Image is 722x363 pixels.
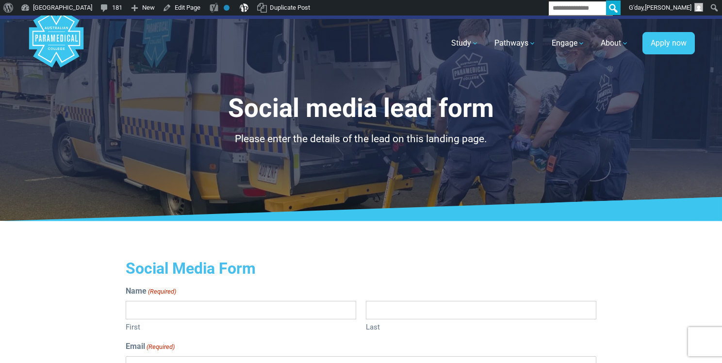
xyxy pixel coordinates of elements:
a: About [595,30,635,57]
span: (Required) [146,342,175,352]
h2: Social Media Form [126,259,596,278]
h1: Social media lead form [77,93,645,124]
legend: Name [126,285,596,297]
label: First [126,319,356,333]
a: Engage [546,30,591,57]
label: Email [126,341,175,352]
a: Study [445,30,485,57]
a: Apply now [642,32,695,54]
a: Australian Paramedical College [27,19,85,68]
p: Please enter the details of the lead on this landing page. [77,132,645,147]
label: Last [366,319,596,333]
a: Pathways [489,30,542,57]
span: (Required) [148,287,177,297]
